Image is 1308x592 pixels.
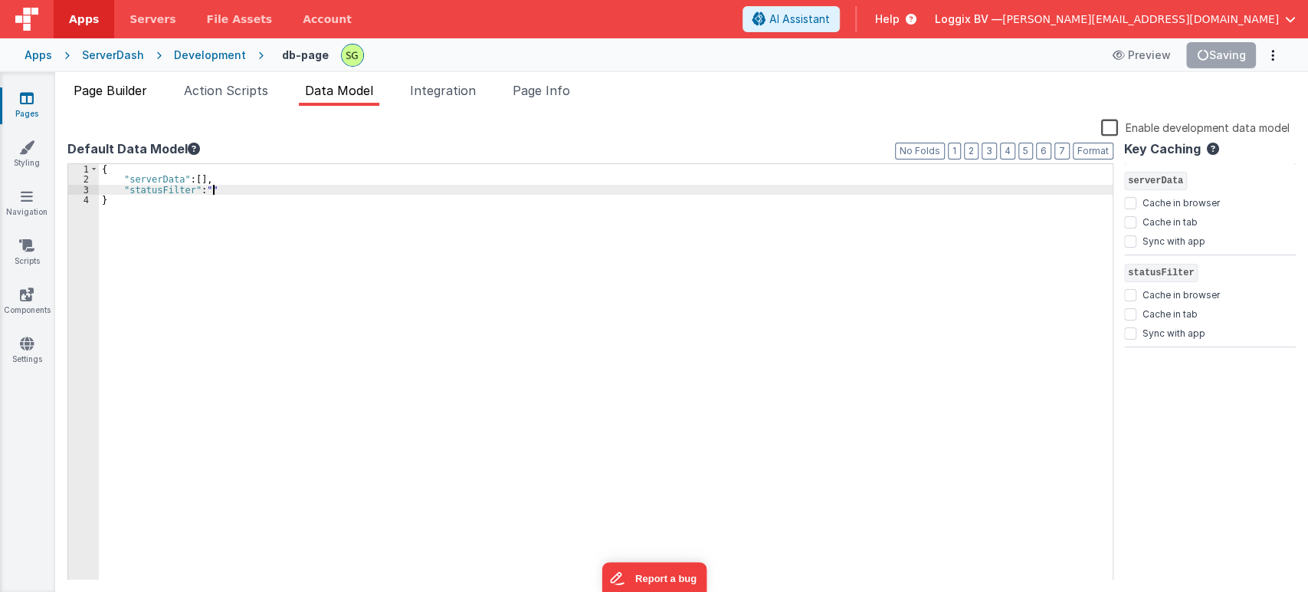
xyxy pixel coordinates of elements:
[342,44,363,66] img: 497ae24fd84173162a2d7363e3b2f127
[964,143,979,160] button: 2
[1103,43,1180,67] button: Preview
[1124,143,1201,156] h4: Key Caching
[935,12,1002,27] span: Loggix BV —
[1073,143,1113,160] button: Format
[305,83,373,98] span: Data Model
[1262,44,1283,66] button: Options
[743,6,840,32] button: AI Assistant
[1002,12,1279,27] span: [PERSON_NAME][EMAIL_ADDRESS][DOMAIN_NAME]
[1054,143,1070,160] button: 7
[875,12,900,27] span: Help
[1142,194,1220,209] label: Cache in browser
[935,12,1296,27] button: Loggix BV — [PERSON_NAME][EMAIL_ADDRESS][DOMAIN_NAME]
[895,143,945,160] button: No Folds
[410,83,476,98] span: Integration
[82,48,144,63] div: ServerDash
[69,12,99,27] span: Apps
[1142,213,1198,229] label: Cache in tab
[174,48,246,63] div: Development
[184,83,268,98] span: Action Scripts
[1142,324,1205,340] label: Sync with app
[1000,143,1015,160] button: 4
[282,49,329,61] h4: db-page
[948,143,961,160] button: 1
[1142,286,1220,301] label: Cache in browser
[67,140,200,158] button: Default Data Model
[68,195,99,205] div: 4
[74,83,147,98] span: Page Builder
[1186,42,1257,68] button: Saving
[1018,143,1033,160] button: 5
[1142,232,1205,248] label: Sync with app
[129,12,175,27] span: Servers
[25,48,52,63] div: Apps
[1036,143,1051,160] button: 6
[1124,264,1198,282] span: statusFilter
[982,143,997,160] button: 3
[68,185,99,195] div: 3
[513,83,570,98] span: Page Info
[68,164,99,174] div: 1
[1101,118,1290,136] label: Enable development data model
[769,12,830,27] span: AI Assistant
[1142,305,1198,321] label: Cache in tab
[1124,172,1187,190] span: serverData
[207,12,273,27] span: File Assets
[68,174,99,184] div: 2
